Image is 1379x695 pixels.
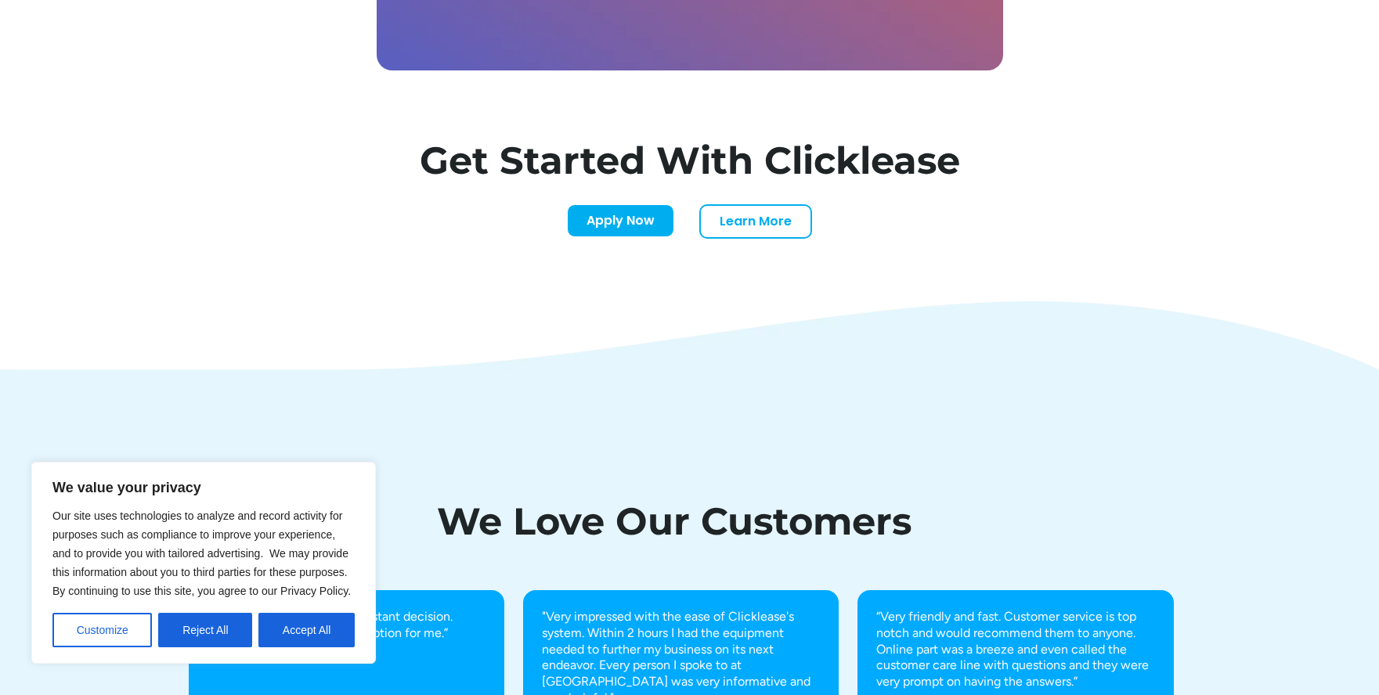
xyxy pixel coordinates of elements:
[52,478,355,497] p: We value your privacy
[158,613,252,647] button: Reject All
[31,462,376,664] div: We value your privacy
[189,502,1160,540] h1: We Love Our Customers
[389,142,991,179] h1: Get Started With Clicklease
[876,609,1154,690] p: “Very friendly and fast. Customer service is top notch and would recommend them to anyone. Online...
[699,204,812,239] a: Learn More
[258,613,355,647] button: Accept All
[52,613,152,647] button: Customize
[567,204,674,237] a: Apply Now
[52,510,351,597] span: Our site uses technologies to analyze and record activity for purposes such as compliance to impr...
